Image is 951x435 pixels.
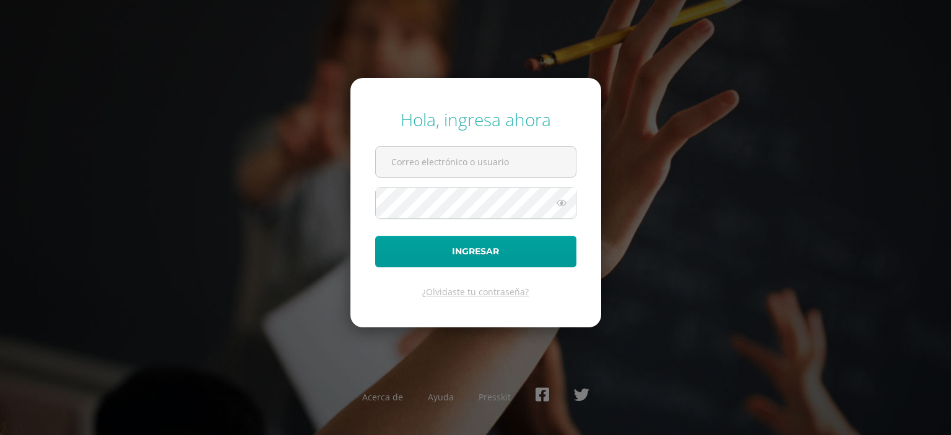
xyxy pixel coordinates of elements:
button: Ingresar [375,236,576,267]
a: Presskit [479,391,511,403]
input: Correo electrónico o usuario [376,147,576,177]
a: Ayuda [428,391,454,403]
a: ¿Olvidaste tu contraseña? [422,286,529,298]
a: Acerca de [362,391,403,403]
div: Hola, ingresa ahora [375,108,576,131]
